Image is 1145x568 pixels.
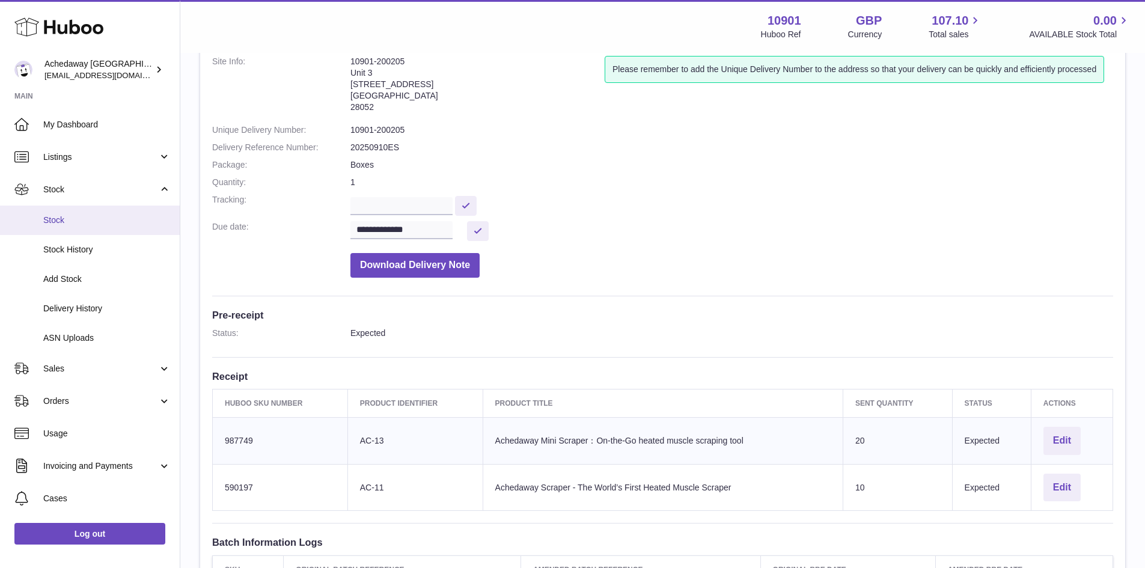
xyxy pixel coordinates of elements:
th: Actions [1031,389,1113,417]
td: AC-13 [347,417,483,464]
span: Total sales [929,29,982,40]
span: Stock [43,184,158,195]
dt: Site Info: [212,56,350,118]
span: Invoicing and Payments [43,460,158,472]
dt: Package: [212,159,350,171]
span: Orders [43,395,158,407]
span: Listings [43,151,158,163]
button: Edit [1043,427,1081,455]
dd: Expected [350,328,1113,339]
span: Stock [43,215,171,226]
dd: 20250910ES [350,142,1113,153]
img: admin@newpb.co.uk [14,61,32,79]
span: 107.10 [932,13,968,29]
div: Achedaway [GEOGRAPHIC_DATA] [44,58,153,81]
span: [EMAIL_ADDRESS][DOMAIN_NAME] [44,70,177,80]
td: Expected [952,417,1031,464]
a: 107.10 Total sales [929,13,982,40]
address: 10901-200205 Unit 3 [STREET_ADDRESS] [GEOGRAPHIC_DATA] 28052 [350,56,605,118]
span: Delivery History [43,303,171,314]
dt: Quantity: [212,177,350,188]
dt: Unique Delivery Number: [212,124,350,136]
span: My Dashboard [43,119,171,130]
span: AVAILABLE Stock Total [1029,29,1131,40]
th: Sent Quantity [843,389,952,417]
div: Currency [848,29,882,40]
dt: Delivery Reference Number: [212,142,350,153]
a: Log out [14,523,165,545]
th: Status [952,389,1031,417]
dt: Due date: [212,221,350,241]
span: 0.00 [1093,13,1117,29]
td: 590197 [213,464,348,511]
button: Edit [1043,474,1081,502]
dd: Boxes [350,159,1113,171]
span: Cases [43,493,171,504]
strong: GBP [856,13,882,29]
div: Huboo Ref [761,29,801,40]
dd: 1 [350,177,1113,188]
td: 10 [843,464,952,511]
h3: Receipt [212,370,1113,383]
td: Expected [952,464,1031,511]
dt: Tracking: [212,194,350,215]
td: 20 [843,417,952,464]
dt: Status: [212,328,350,339]
td: AC-11 [347,464,483,511]
th: Huboo SKU Number [213,389,348,417]
div: Please remember to add the Unique Delivery Number to the address so that your delivery can be qui... [605,56,1104,83]
a: 0.00 AVAILABLE Stock Total [1029,13,1131,40]
strong: 10901 [768,13,801,29]
dd: 10901-200205 [350,124,1113,136]
button: Download Delivery Note [350,253,480,278]
span: Add Stock [43,273,171,285]
span: Usage [43,428,171,439]
td: Achedaway Mini Scraper：On-the-Go heated muscle scraping tool [483,417,843,464]
span: ASN Uploads [43,332,171,344]
span: Sales [43,363,158,374]
td: Achedaway Scraper - The World’s First Heated Muscle Scraper [483,464,843,511]
th: Product Identifier [347,389,483,417]
h3: Batch Information Logs [212,536,1113,549]
span: Stock History [43,244,171,255]
h3: Pre-receipt [212,308,1113,322]
th: Product title [483,389,843,417]
td: 987749 [213,417,348,464]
